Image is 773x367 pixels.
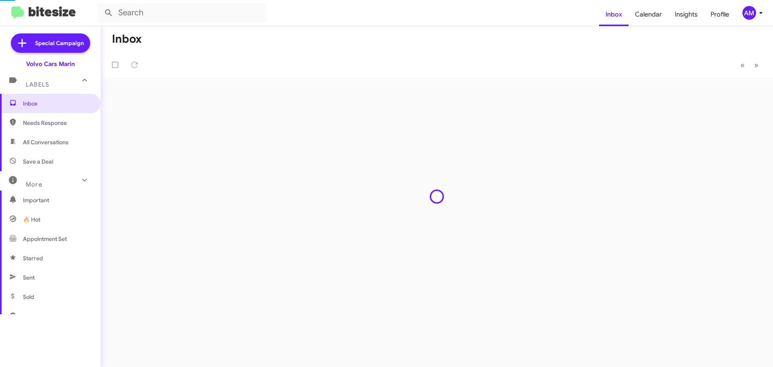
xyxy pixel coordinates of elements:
[23,235,67,243] span: Appointment Set
[26,181,42,188] span: More
[23,100,91,108] span: Inbox
[35,39,84,47] span: Special Campaign
[23,216,40,224] span: 🔥 Hot
[26,60,75,68] div: Volvo Cars Marin
[668,3,704,26] a: Insights
[749,57,763,73] button: Next
[11,33,90,53] a: Special Campaign
[23,138,68,146] span: All Conversations
[23,293,34,301] span: Sold
[97,3,267,23] input: Search
[628,3,668,26] a: Calendar
[23,158,53,166] span: Save a Deal
[26,81,49,88] span: Labels
[736,6,764,20] button: AM
[740,60,745,70] span: «
[736,57,750,73] button: Previous
[754,60,759,70] span: »
[112,33,142,46] h1: Inbox
[704,3,736,26] a: Profile
[599,3,628,26] a: Inbox
[23,254,43,262] span: Starred
[23,312,66,320] span: Sold Responded
[23,119,91,127] span: Needs Response
[742,6,756,20] div: AM
[23,274,35,282] span: Sent
[23,196,91,204] span: Important
[736,57,763,73] nav: Page navigation example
